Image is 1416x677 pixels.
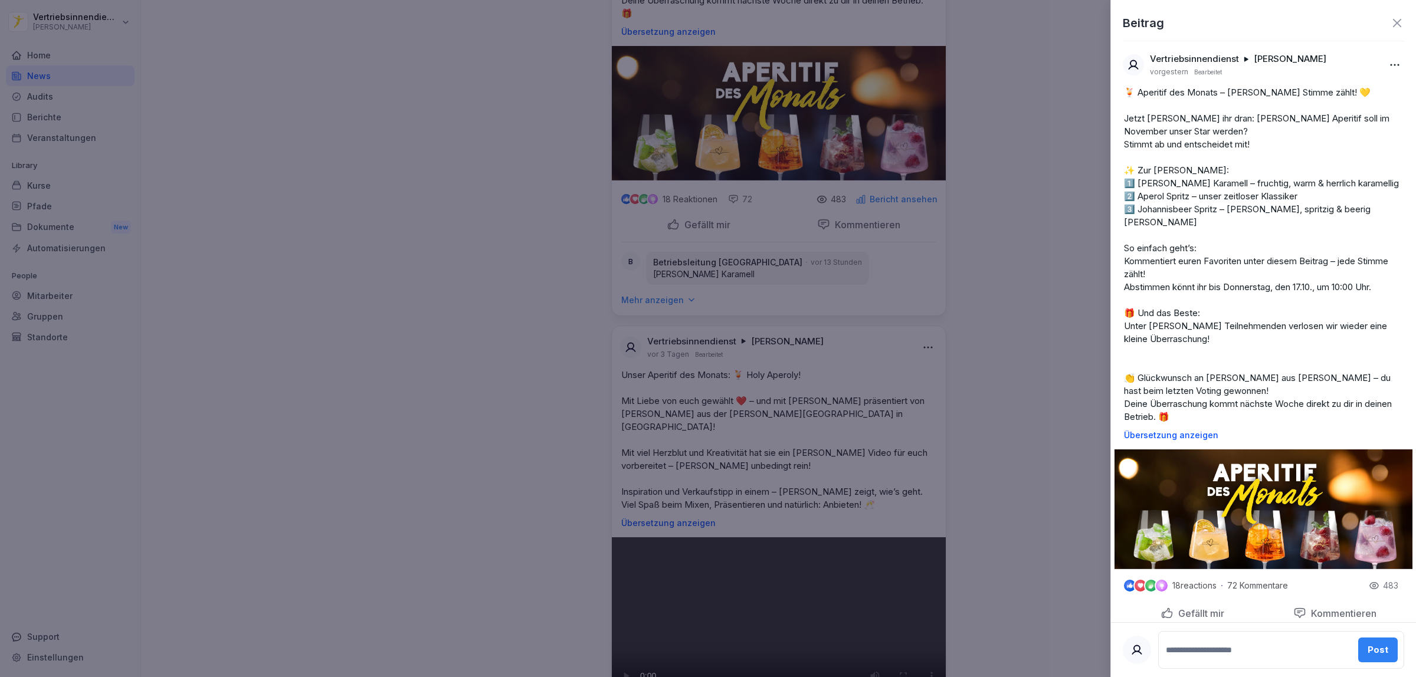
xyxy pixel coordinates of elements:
[1124,86,1403,423] p: 🍹 Aperitif des Monats – [PERSON_NAME] Stimme zählt! 💛 Jetzt [PERSON_NAME] ihr dran: [PERSON_NAME]...
[1358,637,1398,662] button: Post
[1115,449,1412,569] img: xg7b0basv11cq84x4cjhspez.png
[1150,53,1239,65] p: Vertriebsinnendienst
[1172,581,1217,590] p: 18 reactions
[1194,67,1222,77] p: Bearbeitet
[1368,643,1388,656] div: Post
[1306,607,1376,619] p: Kommentieren
[1150,67,1188,77] p: vorgestern
[1124,430,1403,440] p: Übersetzung anzeigen
[1227,581,1292,590] p: 72 Kommentare
[1254,53,1326,65] p: [PERSON_NAME]
[1174,607,1224,619] p: Gefällt mir
[1123,14,1164,32] p: Beitrag
[1383,580,1398,591] p: 483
